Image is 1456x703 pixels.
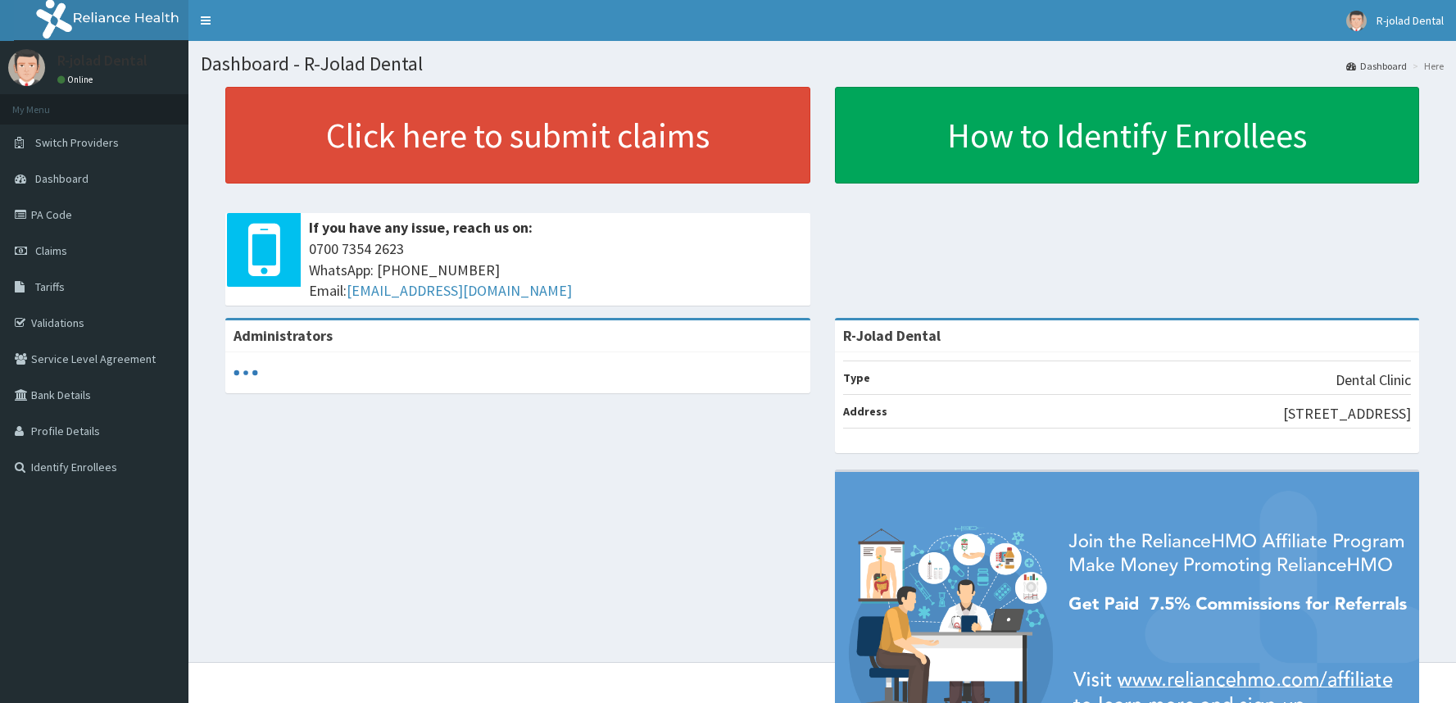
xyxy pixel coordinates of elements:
span: Switch Providers [35,135,119,150]
b: Administrators [234,326,333,345]
img: User Image [8,49,45,86]
span: 0700 7354 2623 WhatsApp: [PHONE_NUMBER] Email: [309,238,802,302]
span: Dashboard [35,171,88,186]
a: [EMAIL_ADDRESS][DOMAIN_NAME] [347,281,572,300]
a: Dashboard [1346,59,1407,73]
img: User Image [1346,11,1367,31]
b: Address [843,404,887,419]
p: Dental Clinic [1336,370,1411,391]
a: Click here to submit claims [225,87,810,184]
svg: audio-loading [234,361,258,385]
h1: Dashboard - R-Jolad Dental [201,53,1444,75]
b: Type [843,370,870,385]
li: Here [1408,59,1444,73]
span: R-jolad Dental [1377,13,1444,28]
span: Tariffs [35,279,65,294]
span: Claims [35,243,67,258]
strong: R-Jolad Dental [843,326,941,345]
p: [STREET_ADDRESS] [1283,403,1411,424]
a: Online [57,74,97,85]
p: R-jolad Dental [57,53,147,68]
a: How to Identify Enrollees [835,87,1420,184]
b: If you have any issue, reach us on: [309,218,533,237]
